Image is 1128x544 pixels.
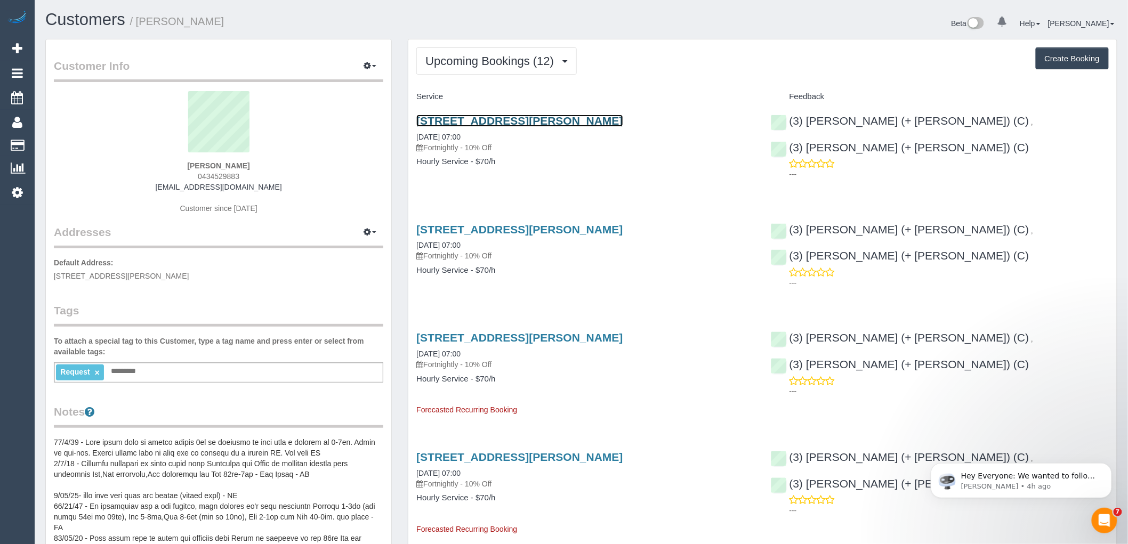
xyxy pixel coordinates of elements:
[416,350,461,358] a: [DATE] 07:00
[156,183,282,191] a: [EMAIL_ADDRESS][DOMAIN_NAME]
[1036,47,1109,70] button: Create Booking
[54,336,383,357] label: To attach a special tag to this Customer, type a tag name and press enter or select from availabl...
[915,441,1128,515] iframe: Intercom notifications message
[130,15,224,27] small: / [PERSON_NAME]
[771,223,1029,236] a: (3) [PERSON_NAME] (+ [PERSON_NAME]) (C)
[416,478,754,489] p: Fortnightly - 10% Off
[416,157,754,166] h4: Hourly Service - $70/h
[425,54,559,68] span: Upcoming Bookings (12)
[54,303,383,327] legend: Tags
[789,386,1109,396] p: ---
[416,405,517,414] span: Forecasted Recurring Booking
[771,331,1029,344] a: (3) [PERSON_NAME] (+ [PERSON_NAME]) (C)
[966,17,984,31] img: New interface
[416,469,461,477] a: [DATE] 07:00
[54,404,383,428] legend: Notes
[95,368,100,377] a: ×
[45,10,125,29] a: Customers
[416,266,754,275] h4: Hourly Service - $70/h
[416,133,461,141] a: [DATE] 07:00
[60,368,90,376] span: Request
[789,278,1109,288] p: ---
[416,525,517,533] span: Forecasted Recurring Booking
[187,161,249,170] strong: [PERSON_NAME]
[416,250,754,261] p: Fortnightly - 10% Off
[46,41,184,51] p: Message from Ellie, sent 4h ago
[416,375,754,384] h4: Hourly Service - $70/h
[6,11,28,26] img: Automaid Logo
[1031,118,1033,126] span: ,
[771,249,1029,262] a: (3) [PERSON_NAME] (+ [PERSON_NAME]) (C)
[1092,508,1117,533] iframe: Intercom live chat
[771,141,1029,153] a: (3) [PERSON_NAME] (+ [PERSON_NAME]) (C)
[416,223,623,236] a: [STREET_ADDRESS][PERSON_NAME]
[771,92,1109,101] h4: Feedback
[416,115,623,127] a: [STREET_ADDRESS][PERSON_NAME]
[416,493,754,502] h4: Hourly Service - $70/h
[416,241,461,249] a: [DATE] 07:00
[416,47,577,75] button: Upcoming Bookings (12)
[46,31,182,145] span: Hey Everyone: We wanted to follow up and let you know we have been closely monitoring the account...
[789,505,1109,516] p: ---
[771,115,1029,127] a: (3) [PERSON_NAME] (+ [PERSON_NAME]) (C)
[180,204,257,213] span: Customer since [DATE]
[198,172,239,181] span: 0434529883
[1048,19,1115,28] a: [PERSON_NAME]
[54,58,383,82] legend: Customer Info
[1031,226,1033,235] span: ,
[54,272,189,280] span: [STREET_ADDRESS][PERSON_NAME]
[416,331,623,344] a: [STREET_ADDRESS][PERSON_NAME]
[952,19,985,28] a: Beta
[1114,508,1122,516] span: 7
[416,451,623,463] a: [STREET_ADDRESS][PERSON_NAME]
[416,359,754,370] p: Fortnightly - 10% Off
[416,142,754,153] p: Fortnightly - 10% Off
[1031,335,1033,343] span: ,
[771,451,1029,463] a: (3) [PERSON_NAME] (+ [PERSON_NAME]) (C)
[789,169,1109,180] p: ---
[771,477,1029,490] a: (3) [PERSON_NAME] (+ [PERSON_NAME]) (C)
[771,358,1029,370] a: (3) [PERSON_NAME] (+ [PERSON_NAME]) (C)
[54,257,114,268] label: Default Address:
[416,92,754,101] h4: Service
[1020,19,1041,28] a: Help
